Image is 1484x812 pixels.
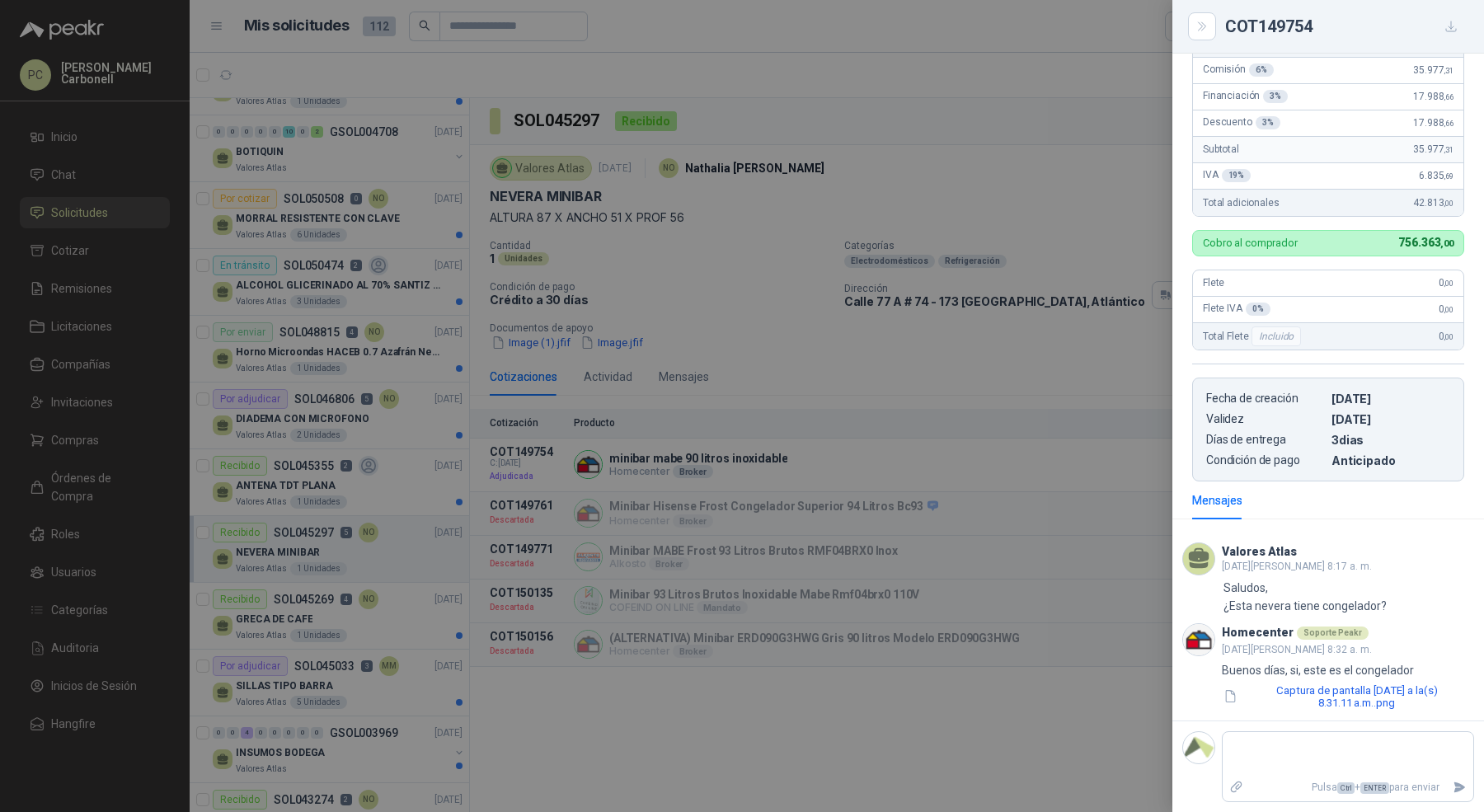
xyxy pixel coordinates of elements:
span: IVA [1203,169,1251,182]
span: 17.988 [1413,117,1453,129]
span: ,31 [1444,145,1453,154]
p: Buenos días, si, este es el congelador [1222,661,1474,679]
span: ,66 [1444,119,1453,128]
span: 0 [1439,331,1453,342]
button: Enviar [1446,773,1473,802]
span: 35.977 [1413,143,1453,155]
span: Subtotal [1203,143,1239,155]
span: ,00 [1444,199,1453,208]
p: Saludos, ¿Esta nevera tiene congelador? [1223,579,1387,615]
h3: Homecenter [1222,628,1294,637]
span: Flete IVA [1203,303,1270,316]
p: Condición de pago [1206,453,1325,467]
span: Total Flete [1203,326,1304,346]
img: Company Logo [1183,624,1214,655]
span: 42.813 [1413,197,1453,209]
span: [DATE][PERSON_NAME] 8:17 a. m. [1222,561,1372,572]
span: 6.835 [1419,170,1453,181]
p: Cobro al comprador [1203,237,1298,248]
span: ,00 [1444,279,1453,288]
div: 19 % [1222,169,1252,182]
span: ,00 [1440,238,1453,249]
span: Comisión [1203,63,1274,77]
span: ,31 [1444,66,1453,75]
p: Validez [1206,412,1325,426]
span: Flete [1203,277,1224,289]
div: Incluido [1252,326,1301,346]
span: ,00 [1444,332,1453,341]
button: Captura de pantalla [DATE] a la(s) 8.31.11 a.m..png [1222,683,1474,711]
h3: Valores Atlas [1222,547,1297,556]
span: Financiación [1203,90,1288,103]
p: [DATE] [1331,392,1450,406]
div: 3 % [1263,90,1288,103]
div: 6 % [1249,63,1274,77]
button: Close [1192,16,1212,36]
label: Adjuntar archivos [1223,773,1251,802]
p: Fecha de creación [1206,392,1325,406]
img: Company Logo [1183,732,1214,763]
div: 0 % [1246,303,1270,316]
p: Anticipado [1331,453,1450,467]
div: 3 % [1256,116,1280,129]
div: Mensajes [1192,491,1242,509]
span: ,69 [1444,171,1453,181]
span: ENTER [1360,782,1389,794]
span: ,66 [1444,92,1453,101]
span: 17.988 [1413,91,1453,102]
div: Total adicionales [1193,190,1463,216]
span: 35.977 [1413,64,1453,76]
span: Ctrl [1337,782,1355,794]
span: 0 [1439,303,1453,315]
p: [DATE] [1331,412,1450,426]
span: ,00 [1444,305,1453,314]
span: [DATE][PERSON_NAME] 8:32 a. m. [1222,644,1372,655]
div: COT149754 [1225,13,1464,40]
p: Días de entrega [1206,433,1325,447]
div: Soporte Peakr [1297,627,1369,640]
span: Descuento [1203,116,1280,129]
span: 0 [1439,277,1453,289]
p: Pulsa + para enviar [1251,773,1447,802]
span: 756.363 [1398,236,1453,249]
p: 3 dias [1331,433,1450,447]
